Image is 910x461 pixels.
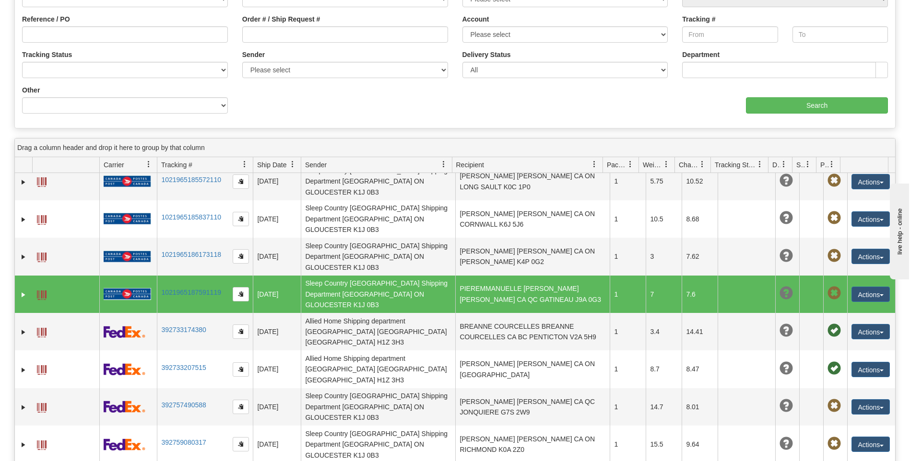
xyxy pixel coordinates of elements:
span: Delivery Status [772,160,780,170]
a: Weight filter column settings [658,156,674,173]
td: 8.01 [682,388,718,426]
button: Actions [851,249,890,264]
span: Unknown [780,324,793,337]
span: Sender [305,160,327,170]
button: Copy to clipboard [233,249,249,264]
td: Sleep Country [GEOGRAPHIC_DATA] Shipping Department [GEOGRAPHIC_DATA] ON GLOUCESTER K1J 0B3 [301,238,455,275]
a: Expand [19,403,28,412]
button: Copy to clipboard [233,324,249,339]
td: 10.52 [682,162,718,200]
div: grid grouping header [15,138,895,157]
a: Expand [19,252,28,262]
button: Copy to clipboard [233,362,249,377]
td: [PERSON_NAME] [PERSON_NAME] CA ON CORNWALL K6J 5J6 [455,200,610,238]
td: 7.6 [682,276,718,313]
span: Carrier [104,160,124,170]
a: Label [37,436,47,451]
a: Expand [19,290,28,300]
a: Shipment Issues filter column settings [800,156,816,173]
button: Copy to clipboard [233,437,249,451]
button: Actions [851,211,890,227]
a: Recipient filter column settings [586,156,603,173]
td: [DATE] [253,276,301,313]
a: Label [37,323,47,339]
td: Sleep Country [GEOGRAPHIC_DATA] Shipping Department [GEOGRAPHIC_DATA] ON GLOUCESTER K1J 0B3 [301,200,455,238]
label: Tracking Status [22,50,72,59]
span: Pickup Not Assigned [827,249,841,263]
a: Ship Date filter column settings [284,156,301,173]
img: 2 - FedEx Express® [104,401,145,413]
td: [PERSON_NAME] [PERSON_NAME] CA ON LONG SAULT K0C 1P0 [455,162,610,200]
td: [DATE] [253,238,301,275]
button: Actions [851,324,890,339]
span: Pickup Status [820,160,828,170]
td: 8.68 [682,200,718,238]
a: Expand [19,327,28,337]
td: 8.7 [646,350,682,388]
button: Copy to clipboard [233,174,249,189]
span: Charge [679,160,699,170]
td: 3 [646,238,682,275]
input: Search [746,97,888,114]
img: 20 - Canada Post [104,288,151,300]
button: Actions [851,287,890,302]
a: Charge filter column settings [694,156,710,173]
a: 392757490588 [161,401,206,409]
a: Label [37,211,47,226]
a: Packages filter column settings [622,156,638,173]
td: [DATE] [253,162,301,200]
span: Shipment Issues [796,160,804,170]
td: 8.47 [682,350,718,388]
span: Pickup Successfully created [827,324,841,337]
td: 1 [610,313,646,350]
a: 392759080317 [161,438,206,446]
span: Tracking Status [715,160,756,170]
a: 1021965185837110 [161,213,221,221]
a: 1021965185572110 [161,176,221,184]
a: Label [37,173,47,188]
label: Delivery Status [462,50,511,59]
a: Expand [19,440,28,449]
a: Expand [19,365,28,375]
button: Actions [851,174,890,189]
td: 1 [610,238,646,275]
td: [PERSON_NAME] [PERSON_NAME] CA ON [PERSON_NAME] K4P 0G2 [455,238,610,275]
a: Expand [19,215,28,224]
span: Weight [643,160,663,170]
td: 3.4 [646,313,682,350]
span: Pickup Not Assigned [827,174,841,187]
label: Sender [242,50,265,59]
img: 2 - FedEx Express® [104,326,145,338]
label: Order # / Ship Request # [242,14,320,24]
span: Packages [607,160,627,170]
td: 10.5 [646,200,682,238]
td: 7 [646,276,682,313]
img: 2 - FedEx Express® [104,363,145,375]
span: Pickup Not Assigned [827,287,841,300]
td: 14.41 [682,313,718,350]
a: Sender filter column settings [436,156,452,173]
label: Department [682,50,720,59]
td: Sleep Country [GEOGRAPHIC_DATA] Shipping Department [GEOGRAPHIC_DATA] ON GLOUCESTER K1J 0B3 [301,276,455,313]
button: Actions [851,362,890,377]
button: Copy to clipboard [233,212,249,226]
a: Label [37,399,47,414]
td: 1 [610,162,646,200]
span: Pickup Successfully created [827,362,841,375]
label: Account [462,14,489,24]
span: Tracking # [161,160,192,170]
td: Allied Home Shipping department [GEOGRAPHIC_DATA] [GEOGRAPHIC_DATA] [GEOGRAPHIC_DATA] H1Z 3H3 [301,313,455,350]
td: 1 [610,350,646,388]
td: 14.7 [646,388,682,426]
a: Label [37,361,47,376]
a: 1021965186173118 [161,251,221,258]
td: 5.75 [646,162,682,200]
a: 392733207515 [161,364,206,371]
label: Tracking # [682,14,715,24]
td: 1 [610,200,646,238]
a: Label [37,248,47,264]
button: Copy to clipboard [233,400,249,414]
img: 2 - FedEx Express® [104,438,145,450]
td: Sleep Country [GEOGRAPHIC_DATA] Shipping Department [GEOGRAPHIC_DATA] ON GLOUCESTER K1J 0B3 [301,162,455,200]
td: [DATE] [253,313,301,350]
